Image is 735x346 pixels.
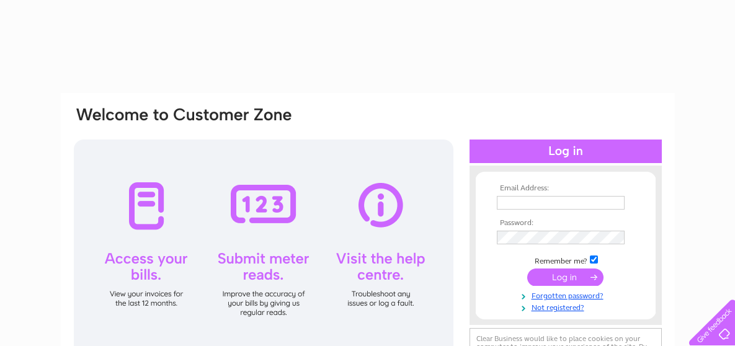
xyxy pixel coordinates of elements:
[527,268,604,286] input: Submit
[497,301,638,313] a: Not registered?
[494,254,638,266] td: Remember me?
[497,289,638,301] a: Forgotten password?
[494,184,638,193] th: Email Address:
[494,219,638,228] th: Password:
